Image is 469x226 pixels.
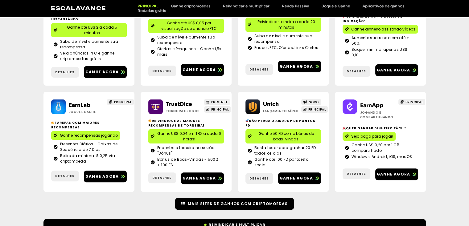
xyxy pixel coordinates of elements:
[245,119,315,128] font: Não perca o airdrop de pontos FD
[245,129,321,143] a: Ganhe 50 FD como bônus de boas-vindas!
[148,119,204,128] font: Reivindique as maiores recompensas de torneira!
[245,173,273,184] a: Detalhes
[183,67,216,72] font: Ganhe agora
[375,64,418,76] a: Ganhe agora
[377,172,410,177] font: Ganhe agora
[51,23,127,37] a: Ganhe até US$ 2 a cada 5 minutos
[55,70,75,75] font: Detalhes
[51,67,79,78] a: Detalhes
[398,99,425,105] a: PRINCIPAL
[114,100,132,104] font: PRINCIPAL
[51,171,79,181] a: Detalhes
[245,64,273,75] a: Detalhes
[276,4,315,8] a: Renda Passiva
[51,131,120,140] a: Ganhe recompensas jogando
[85,69,119,75] font: Ganhe agora
[157,145,214,156] font: Encontre a torneira na seção "Bônus"
[352,35,409,46] font: Aumente sua renda em até + 50%
[204,106,231,113] a: PRINCIPAL
[131,4,165,8] a: PRINCIPAL
[152,69,172,73] font: Detalhes
[301,99,321,105] a: NOVO
[55,174,75,178] font: Detalhes
[351,134,393,139] font: Seja pago para jogar!
[343,25,418,34] a: Ganhe dinheiro assistindo vídeos
[245,119,249,122] img: 🚀
[152,176,172,180] font: Detalhes
[181,64,224,76] a: Ganhe agora
[347,172,366,176] font: Detalhes
[131,4,418,13] nav: Menu
[280,64,313,69] font: Ganhe agora
[51,12,117,22] font: Criptomoedas grátis - Saque instantâneo!
[148,129,224,143] a: Ganhe US$ 0,04 em TRX a cada 6 horas!
[60,153,115,164] font: Retirada mínima: $ 0,25 via criptomoeda
[351,26,415,32] font: Ganhe dinheiro assistindo vídeos
[157,157,218,167] font: Bônus de Boas-Vindas - 500% + 100 FS
[263,109,299,113] font: Lançamento aéreo
[280,176,313,181] font: Ganhe agora
[171,4,211,8] font: Ganhe criptomoedas
[157,34,215,45] font: Suba de nível e aumente sua recompensa
[85,174,119,179] font: Ganhe agora
[352,142,399,153] font: Ganhe US$ 0,20 por 1 GB compartilhado
[254,45,318,50] font: Faucet, PTC, Ofertas, Links Curtos
[347,69,366,74] font: Detalhes
[343,132,396,141] a: Seja pago para jogar!
[352,154,412,159] font: Windows, Android, iOS, macOS
[356,4,411,8] a: Aplicativos de ganhos
[352,47,407,58] font: Saque mínimo: apenas US$ 0,10!
[211,100,228,104] font: PRESENTE
[107,99,134,105] a: PRINCIPAL
[282,4,309,8] font: Renda Passiva
[204,99,230,105] a: PRESENTE
[60,39,118,50] font: Suba de nível e aumente sua recompensa
[263,101,279,107] a: Unich
[405,100,423,104] font: PRINCIPAL
[157,131,221,142] font: Ganhe US$ 0,04 em TRX a cada 6 horas!
[51,5,106,11] a: Escalavance
[254,157,309,167] font: Ganhe até 100 FD por tarefa social
[315,4,356,8] a: Jogue e Ganhe
[60,141,118,152] font: Presentes Diários - Caixas de Sequência de 7 Dias
[148,119,151,122] img: 🔥
[360,102,383,109] a: EarnApp
[138,8,166,13] font: Rodadas grátis
[84,171,127,182] a: Ganhe agora
[308,107,326,112] font: PRINCIPAL
[67,25,117,35] font: Ganhe até US$ 2 a cada 5 minutos
[166,101,192,107] a: TrustDice
[245,18,321,32] a: Reivindicar torneira a cada 20 minutos
[375,168,418,180] a: Ganhe agora
[51,121,54,124] img: 🔥
[301,106,328,113] a: PRINCIPAL
[161,20,217,31] font: Ganhe até US$ 0,05 por visualização de anúncio PTC
[343,127,346,130] img: 🎉
[322,4,350,8] font: Jogue e Ganhe
[183,176,216,181] font: Ganhe agora
[254,145,316,156] font: Basta tocar para ganhar 20 FD todos os dias
[362,4,405,8] font: Aplicativos de ganhos
[69,102,90,108] a: EarnLab
[343,66,370,77] a: Detalhes
[259,131,314,142] font: Ganhe 50 FD como bônus de boas-vindas!
[84,66,127,78] a: Ganhe agora
[157,46,221,57] font: Ofertas e Pesquisas - Ganhe 1,5x mais
[181,172,224,184] a: Ganhe agora
[343,168,370,179] a: Detalhes
[138,4,158,8] font: PRINCIPAL
[211,107,229,112] font: PRINCIPAL
[223,4,269,8] font: Reivindicar e multiplicar
[166,109,200,113] font: Torneira e Jogos
[257,19,315,30] font: Reivindicar torneira a cada 20 minutos
[188,201,288,206] font: Mais sites de ganhos com criptomoedas
[278,61,321,72] a: Ganhe agora
[148,172,176,183] a: Detalhes
[249,67,269,72] font: Detalhes
[309,100,319,104] font: NOVO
